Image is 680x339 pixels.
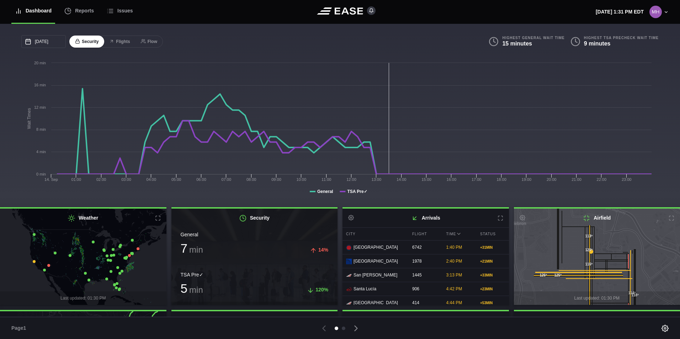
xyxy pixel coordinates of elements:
[171,311,338,330] h2: Parking
[596,8,644,16] p: [DATE] 1:31 PM EDT
[409,296,441,310] div: 414
[246,177,256,182] text: 08:00
[472,177,482,182] text: 17:00
[34,61,46,65] tspan: 20 min
[181,271,329,279] div: TSA Pre✓
[181,231,329,238] div: General
[36,127,46,131] tspan: 8 min
[322,177,331,182] text: 11:00
[171,302,338,315] div: Last updated: 01:30 PM
[189,245,203,254] span: min
[342,228,407,240] div: City
[446,286,462,291] span: 4:42 PM
[480,245,505,250] div: + 31 MIN
[135,36,163,48] button: Flow
[622,177,632,182] text: 23:00
[477,228,509,240] div: Status
[447,177,457,182] text: 16:00
[69,36,104,48] button: Security
[446,273,462,278] span: 3:13 PM
[409,254,441,268] div: 1978
[317,189,333,194] tspan: General
[271,177,281,182] text: 09:00
[315,287,328,292] span: 120%
[171,177,181,182] text: 05:00
[103,36,136,48] button: Flights
[354,300,398,306] span: [GEOGRAPHIC_DATA]
[446,300,462,305] span: 4:44 PM
[71,177,81,182] text: 01:00
[171,209,338,227] h2: Security
[34,105,46,109] tspan: 12 min
[421,177,431,182] text: 15:00
[318,247,328,253] span: 14%
[409,241,441,254] div: 6742
[346,177,356,182] text: 12:00
[522,177,532,182] text: 19:00
[347,189,367,194] tspan: TSA Pre✓
[354,272,397,278] span: San [PERSON_NAME]
[443,228,475,240] div: Time
[409,282,441,296] div: 906
[547,177,557,182] text: 20:00
[181,282,203,295] h3: 5
[372,177,382,182] text: 13:00
[572,177,581,182] text: 21:00
[502,41,532,47] b: 15 minutes
[480,273,505,278] div: + 33 MIN
[354,258,398,264] span: [GEOGRAPHIC_DATA]
[21,35,66,48] input: mm/dd/yyyy
[36,172,46,176] tspan: 0 min
[121,177,131,182] text: 03:00
[342,209,509,227] h2: Arrivals
[480,300,505,306] div: + 53 MIN
[584,41,611,47] b: 9 minutes
[36,150,46,154] tspan: 4 min
[354,244,398,251] span: [GEOGRAPHIC_DATA]
[584,36,659,40] b: Highest TSA PreCheck Wait Time
[342,311,509,330] h2: Departures
[446,259,462,264] span: 2:40 PM
[189,285,203,295] span: min
[354,286,376,292] span: Santa Lucía
[34,83,46,87] tspan: 16 min
[196,177,206,182] text: 06:00
[297,177,307,182] text: 10:00
[649,6,662,18] img: 8d1564f89ae08c1c7851ff747965b28a
[409,228,441,240] div: Flight
[147,177,156,182] text: 04:00
[597,177,607,182] text: 22:00
[446,245,462,250] span: 1:40 PM
[222,177,232,182] text: 07:00
[502,36,564,40] b: Highest General Wait Time
[27,108,32,129] tspan: Wait Times
[96,177,106,182] text: 02:00
[409,268,441,282] div: 1445
[44,177,58,182] tspan: 14. Sep
[397,177,407,182] text: 14:00
[181,242,203,254] h3: 7
[480,286,505,292] div: + 23 MIN
[11,324,29,332] span: Page 1
[480,259,505,264] div: + 21 MIN
[496,177,506,182] text: 18:00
